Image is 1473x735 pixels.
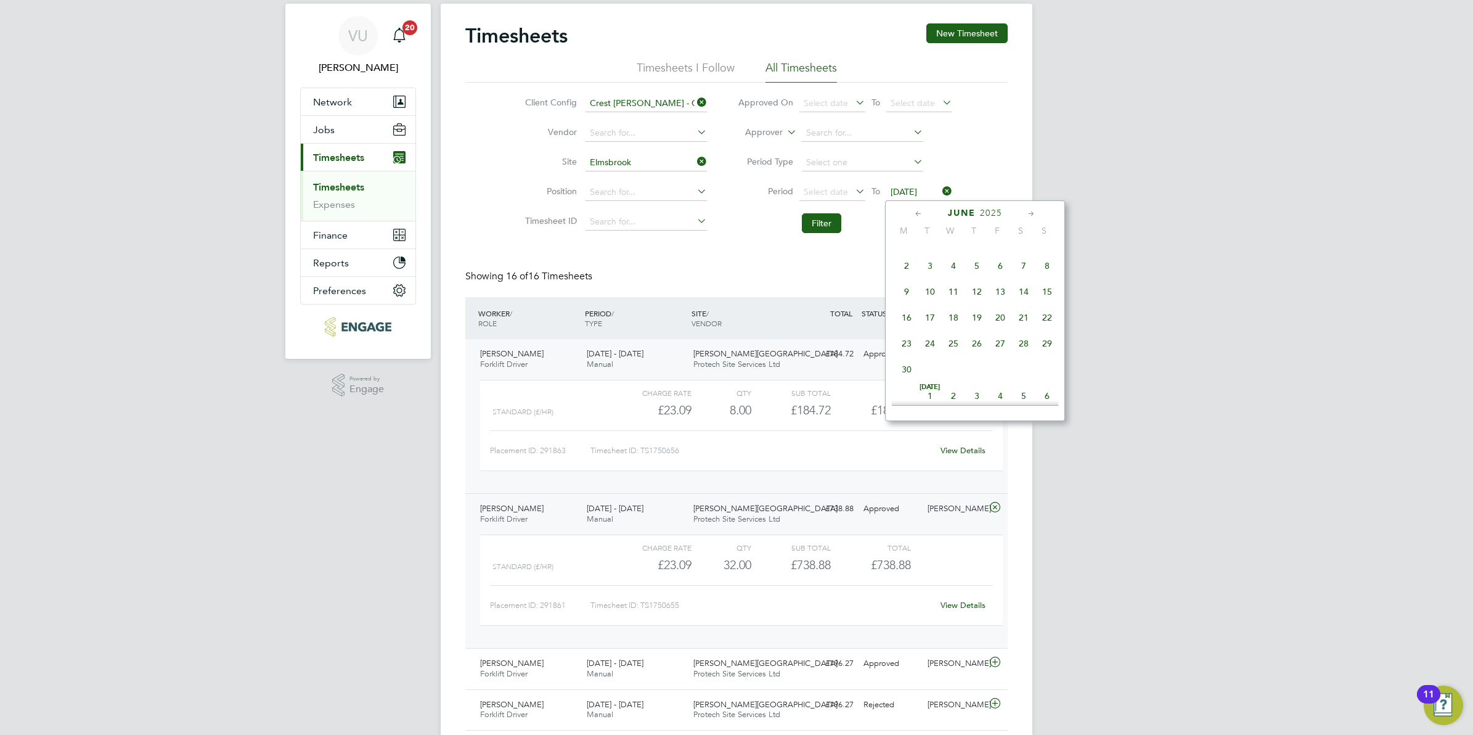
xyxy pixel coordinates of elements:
[348,28,368,44] span: VU
[942,384,965,408] span: 2
[859,302,923,324] div: STATUS
[965,254,989,277] span: 5
[587,359,613,369] span: Manual
[948,208,976,218] span: June
[521,215,577,226] label: Timesheet ID
[989,332,1012,355] span: 27
[794,695,859,715] div: £196.27
[868,183,884,199] span: To
[794,654,859,674] div: £196.27
[895,358,918,381] span: 30
[751,540,831,555] div: Sub Total
[688,302,795,334] div: SITE
[1035,306,1059,329] span: 22
[942,254,965,277] span: 4
[895,306,918,329] span: 16
[804,97,848,109] span: Select date
[985,225,1009,236] span: F
[965,384,989,408] span: 3
[480,359,528,369] span: Forklift Driver
[510,308,512,318] span: /
[587,709,613,720] span: Manual
[325,317,391,337] img: protechltd-logo-retina.png
[612,385,692,400] div: Charge rate
[989,280,1012,303] span: 13
[1424,686,1463,725] button: Open Resource Center, 11 new notifications
[313,285,366,297] span: Preferences
[802,125,923,142] input: Search for...
[918,332,942,355] span: 24
[521,156,577,167] label: Site
[300,317,416,337] a: Go to home page
[586,184,707,201] input: Search for...
[918,254,942,277] span: 3
[465,23,568,48] h2: Timesheets
[402,20,417,35] span: 20
[349,384,384,395] span: Engage
[478,318,497,328] span: ROLE
[692,400,751,421] div: 8.00
[586,213,707,231] input: Search for...
[738,186,793,197] label: Period
[942,280,965,303] span: 11
[586,125,707,142] input: Search for...
[313,199,355,210] a: Expenses
[506,270,528,282] span: 16 of
[586,154,707,171] input: Search for...
[492,562,553,571] span: Standard (£/HR)
[1012,384,1035,408] span: 5
[301,116,415,143] button: Jobs
[804,186,848,197] span: Select date
[313,152,364,163] span: Timesheets
[480,668,528,679] span: Forklift Driver
[738,156,793,167] label: Period Type
[859,654,923,674] div: Approved
[301,144,415,171] button: Timesheets
[587,699,643,710] span: [DATE] - [DATE]
[480,348,544,359] span: [PERSON_NAME]
[1035,332,1059,355] span: 29
[1035,254,1059,277] span: 8
[1035,280,1059,303] span: 15
[480,514,528,524] span: Forklift Driver
[751,400,831,421] div: £184.72
[962,225,985,236] span: T
[738,97,793,108] label: Approved On
[313,96,352,108] span: Network
[693,658,838,668] span: [PERSON_NAME][GEOGRAPHIC_DATA]
[891,186,917,197] span: [DATE]
[492,408,553,416] span: Standard (£/HR)
[332,374,385,397] a: Powered byEngage
[980,208,1002,218] span: 2025
[301,249,415,276] button: Reports
[765,60,837,83] li: All Timesheets
[611,308,614,318] span: /
[871,557,911,572] span: £738.88
[587,514,613,524] span: Manual
[300,60,416,75] span: Vicki Upson
[918,306,942,329] span: 17
[895,254,918,277] span: 2
[794,499,859,519] div: £738.88
[859,695,923,715] div: Rejected
[521,186,577,197] label: Position
[1012,332,1035,355] span: 28
[692,555,751,575] div: 32.00
[859,344,923,364] div: Approved
[637,60,735,83] li: Timesheets I Follow
[942,332,965,355] span: 25
[965,280,989,303] span: 12
[465,270,595,283] div: Showing
[612,555,692,575] div: £23.09
[612,540,692,555] div: Charge rate
[587,658,643,668] span: [DATE] - [DATE]
[941,445,985,456] a: View Details
[1423,694,1434,710] div: 11
[989,384,1012,408] span: 4
[586,95,707,112] input: Search for...
[693,699,838,710] span: [PERSON_NAME][GEOGRAPHIC_DATA]
[918,280,942,303] span: 10
[989,254,1012,277] span: 6
[693,709,780,720] span: Protech Site Services Ltd
[693,503,838,514] span: [PERSON_NAME][GEOGRAPHIC_DATA]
